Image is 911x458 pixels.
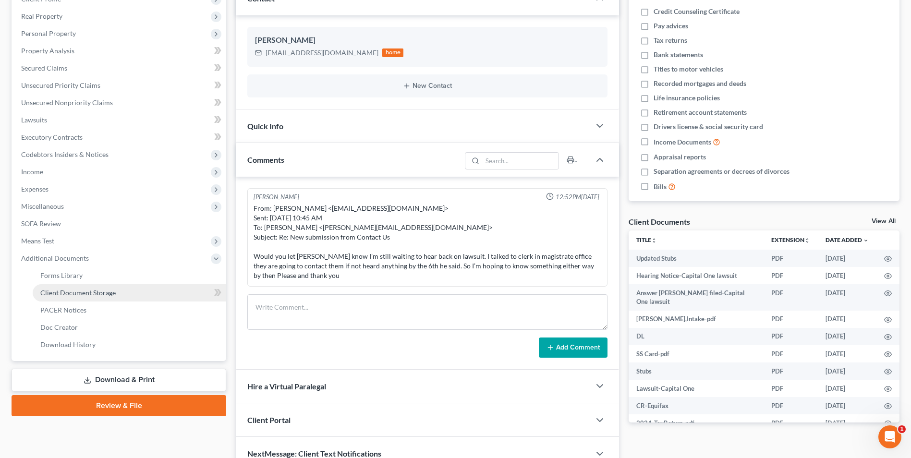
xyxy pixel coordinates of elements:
[21,254,89,262] span: Additional Documents
[654,182,667,192] span: Bills
[818,380,876,397] td: [DATE]
[764,284,818,311] td: PDF
[764,380,818,397] td: PDF
[247,415,291,424] span: Client Portal
[818,345,876,362] td: [DATE]
[654,79,746,88] span: Recorded mortgages and deeds
[764,362,818,380] td: PDF
[33,319,226,336] a: Doc Creator
[13,94,226,111] a: Unsecured Nonpriority Claims
[818,284,876,311] td: [DATE]
[878,425,901,448] iframe: Intercom live chat
[654,21,688,31] span: Pay advices
[654,152,706,162] span: Appraisal reports
[764,311,818,328] td: PDF
[247,155,284,164] span: Comments
[21,150,109,158] span: Codebtors Insiders & Notices
[629,284,764,311] td: Answer [PERSON_NAME] filed-Capital One lawsuit
[21,98,113,107] span: Unsecured Nonpriority Claims
[654,64,723,74] span: Titles to motor vehicles
[771,236,810,243] a: Extensionunfold_more
[482,153,559,169] input: Search...
[556,193,599,202] span: 12:52PM[DATE]
[654,93,720,103] span: Life insurance policies
[629,362,764,380] td: Stubs
[764,328,818,345] td: PDF
[255,82,600,90] button: New Contact
[629,217,690,227] div: Client Documents
[254,204,601,280] div: From: [PERSON_NAME] <[EMAIL_ADDRESS][DOMAIN_NAME]> Sent: [DATE] 10:45 AM To: [PERSON_NAME] <[PERS...
[21,81,100,89] span: Unsecured Priority Claims
[629,328,764,345] td: DL
[654,50,703,60] span: Bank statements
[12,369,226,391] a: Download & Print
[629,250,764,267] td: Updated Stubs
[21,64,67,72] span: Secured Claims
[40,306,86,314] span: PACER Notices
[804,238,810,243] i: unfold_more
[654,36,687,45] span: Tax returns
[629,311,764,328] td: [PERSON_NAME],Intake-pdf
[818,250,876,267] td: [DATE]
[13,42,226,60] a: Property Analysis
[13,60,226,77] a: Secured Claims
[21,116,47,124] span: Lawsuits
[872,218,896,225] a: View All
[863,238,869,243] i: expand_more
[40,340,96,349] span: Download History
[654,167,790,176] span: Separation agreements or decrees of divorces
[764,345,818,362] td: PDF
[247,382,326,391] span: Hire a Virtual Paralegal
[629,345,764,362] td: SS Card-pdf
[826,236,869,243] a: Date Added expand_more
[247,121,283,131] span: Quick Info
[818,311,876,328] td: [DATE]
[654,137,711,147] span: Income Documents
[247,449,381,458] span: NextMessage: Client Text Notifications
[33,267,226,284] a: Forms Library
[13,129,226,146] a: Executory Contracts
[21,202,64,210] span: Miscellaneous
[21,219,61,228] span: SOFA Review
[764,267,818,284] td: PDF
[13,111,226,129] a: Lawsuits
[21,185,49,193] span: Expenses
[21,47,74,55] span: Property Analysis
[629,267,764,284] td: Hearing Notice-Capital One lawsuit
[654,122,763,132] span: Drivers license & social security card
[33,301,226,319] a: PACER Notices
[266,48,378,58] div: [EMAIL_ADDRESS][DOMAIN_NAME]
[654,108,747,117] span: Retirement account statements
[40,289,116,297] span: Client Document Storage
[629,414,764,432] td: 2024_TaxReturn-pdf
[21,12,62,20] span: Real Property
[13,215,226,232] a: SOFA Review
[818,397,876,414] td: [DATE]
[898,425,906,433] span: 1
[654,7,740,16] span: Credit Counseling Certificate
[255,35,600,46] div: [PERSON_NAME]
[764,250,818,267] td: PDF
[629,380,764,397] td: Lawsuit-Capital One
[40,323,78,331] span: Doc Creator
[21,133,83,141] span: Executory Contracts
[764,397,818,414] td: PDF
[21,168,43,176] span: Income
[12,395,226,416] a: Review & File
[33,284,226,301] a: Client Document Storage
[21,237,54,245] span: Means Test
[382,48,403,57] div: home
[539,337,607,358] button: Add Comment
[764,414,818,432] td: PDF
[629,397,764,414] td: CR-Equifax
[40,271,83,279] span: Forms Library
[21,29,76,37] span: Personal Property
[818,414,876,432] td: [DATE]
[636,236,657,243] a: Titleunfold_more
[33,336,226,353] a: Download History
[651,238,657,243] i: unfold_more
[13,77,226,94] a: Unsecured Priority Claims
[254,193,299,202] div: [PERSON_NAME]
[818,328,876,345] td: [DATE]
[818,362,876,380] td: [DATE]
